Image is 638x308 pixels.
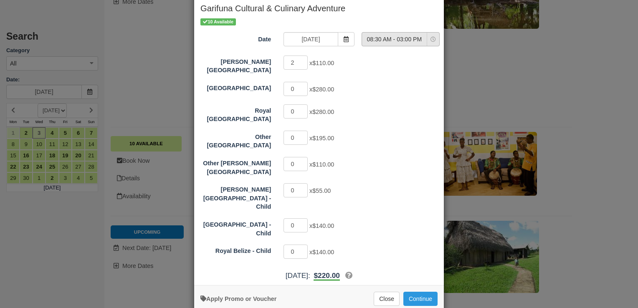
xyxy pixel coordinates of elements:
span: x [309,222,334,229]
span: x [309,60,334,66]
span: x [309,135,334,141]
input: Thatch Caye Resort [284,82,308,96]
button: Add to Booking [403,292,438,306]
span: 08:30 AM - 03:00 PM [362,35,427,43]
label: Other Placencia Area Resort [194,130,277,150]
div: [DATE]: [194,270,444,281]
span: x [309,187,331,194]
input: Other Placencia Area Resort [284,131,308,145]
input: Royal Belize - Child [284,245,308,259]
input: Hopkins Bay Resort [284,56,308,70]
span: $195.00 [312,135,334,141]
label: Thatch Caye Resort [194,81,277,93]
span: $110.00 [312,60,334,66]
span: $55.00 [312,187,331,194]
label: Other Hopkins Area Resort [194,156,277,176]
label: Royal Belize [194,104,277,124]
span: x [309,109,334,115]
label: Royal Belize - Child [194,244,277,255]
span: x [309,249,334,255]
input: Other Hopkins Area Resort [284,157,308,171]
span: $140.00 [312,222,334,229]
span: x [309,161,334,168]
a: Apply Voucher [200,295,276,302]
span: $280.00 [312,109,334,115]
label: Hopkins Bay Resort [194,55,277,75]
input: Hopkins Bay Resort - Child [284,183,308,197]
span: $140.00 [312,249,334,255]
input: Thatch Caye Resort - Child [284,218,308,232]
span: $110.00 [312,161,334,168]
button: Close [374,292,400,306]
label: Hopkins Bay Resort - Child [194,182,277,211]
span: 10 Available [200,18,236,25]
span: x [309,86,334,93]
input: Royal Belize [284,104,308,119]
label: Date [194,32,277,44]
span: $220.00 [314,271,339,280]
label: Thatch Caye Resort - Child [194,217,277,237]
span: $280.00 [312,86,334,93]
